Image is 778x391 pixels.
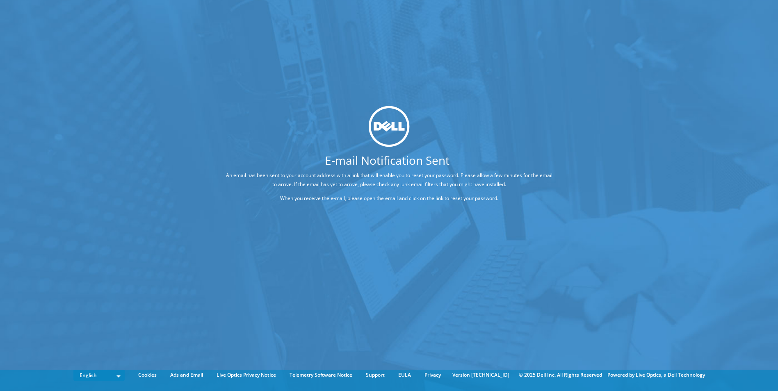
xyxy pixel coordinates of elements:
p: An email has been sent to your account address with a link that will enable you to reset your pas... [225,171,553,189]
a: Support [360,371,391,380]
img: dell_svg_logo.svg [369,106,410,147]
li: Version [TECHNICAL_ID] [448,371,513,380]
li: © 2025 Dell Inc. All Rights Reserved [515,371,606,380]
a: EULA [392,371,417,380]
a: Cookies [132,371,163,380]
a: Ads and Email [164,371,209,380]
h1: E-mail Notification Sent [194,155,580,166]
li: Powered by Live Optics, a Dell Technology [607,371,705,380]
a: Privacy [418,371,447,380]
a: Live Optics Privacy Notice [210,371,282,380]
a: Telemetry Software Notice [283,371,358,380]
p: When you receive the e-mail, please open the email and click on the link to reset your password. [225,194,553,203]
